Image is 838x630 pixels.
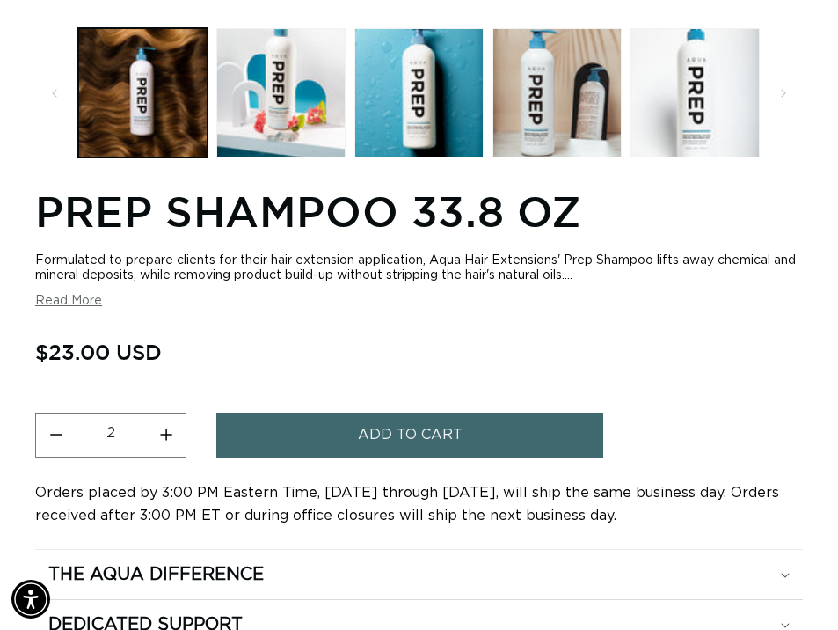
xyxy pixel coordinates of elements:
[358,413,463,458] span: Add to cart
[750,546,838,630] iframe: Chat Widget
[630,28,760,157] button: Load image 5 in gallery view
[78,28,208,157] button: Load image 1 in gallery view
[48,563,264,586] h2: The Aqua Difference
[35,486,779,523] span: Orders placed by 3:00 PM Eastern Time, [DATE] through [DATE], will ship the same business day. Or...
[35,335,162,369] span: $23.00 USD
[35,253,803,283] div: Formulated to prepare clients for their hair extension application, Aqua Hair Extensions' Prep Sh...
[216,28,346,157] button: Load image 2 in gallery view
[354,28,484,157] button: Load image 3 in gallery view
[35,550,803,599] summary: The Aqua Difference
[492,28,622,157] button: Load image 4 in gallery view
[35,74,74,113] button: Slide left
[216,413,603,458] button: Add to cart
[35,184,803,238] h1: Prep Shampoo 33.8 oz
[764,74,803,113] button: Slide right
[11,580,50,619] div: Accessibility Menu
[35,294,102,309] button: Read More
